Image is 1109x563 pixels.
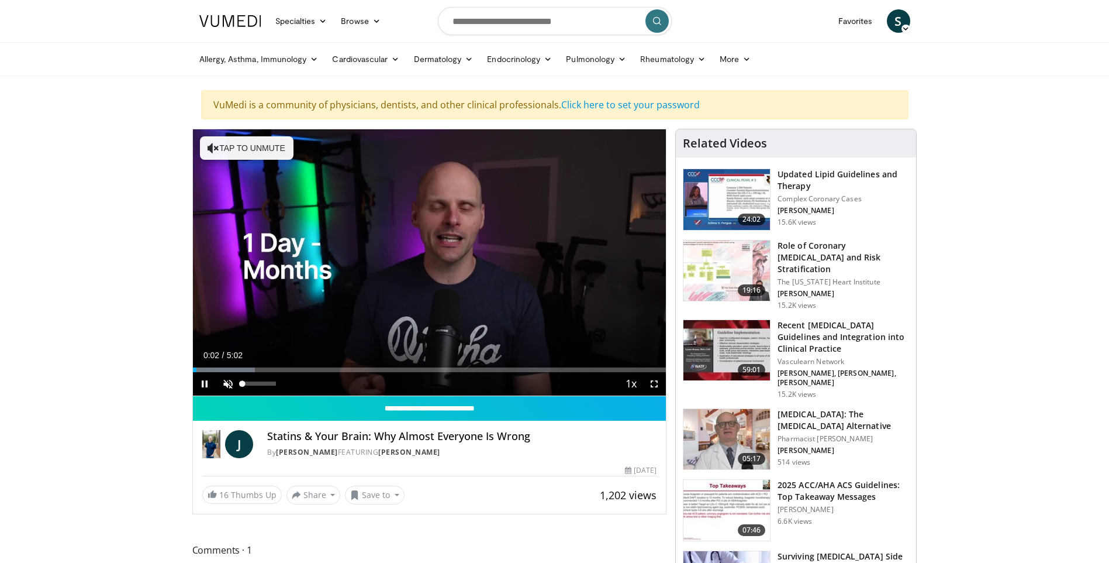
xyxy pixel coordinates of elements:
[683,409,770,470] img: ce9609b9-a9bf-4b08-84dd-8eeb8ab29fc6.150x105_q85_crop-smart_upscale.jpg
[778,240,909,275] h3: Role of Coronary [MEDICAL_DATA] and Risk Stratification
[778,277,909,287] p: The [US_STATE] Heart Institute
[225,430,253,458] a: J
[193,372,216,396] button: Pause
[407,47,481,71] a: Dermatology
[738,453,766,465] span: 05:17
[738,524,766,536] span: 07:46
[683,320,770,381] img: 87825f19-cf4c-4b91-bba1-ce218758c6bb.150x105_q85_crop-smart_upscale.jpg
[778,458,810,467] p: 514 views
[201,90,908,119] div: VuMedi is a community of physicians, dentists, and other clinical professionals.
[778,301,816,310] p: 15.2K views
[219,489,229,500] span: 16
[778,446,909,455] p: [PERSON_NAME]
[378,447,440,457] a: [PERSON_NAME]
[193,129,666,396] video-js: Video Player
[200,136,293,160] button: Tap to unmute
[683,408,909,471] a: 05:17 [MEDICAL_DATA]: The [MEDICAL_DATA] Alternative Pharmacist [PERSON_NAME] [PERSON_NAME] 514 v...
[216,372,240,396] button: Unmute
[778,169,909,192] h3: Updated Lipid Guidelines and Therapy
[778,479,909,503] h3: 2025 ACC/AHA ACS Guidelines: Top Takeaway Messages
[480,47,559,71] a: Endocrinology
[438,7,672,35] input: Search topics, interventions
[243,382,276,386] div: Volume Level
[778,390,816,399] p: 15.2K views
[227,351,243,360] span: 5:02
[683,320,909,399] a: 59:01 Recent [MEDICAL_DATA] Guidelines and Integration into Clinical Practice Vasculearn Network ...
[778,505,909,514] p: [PERSON_NAME]
[202,430,221,458] img: Dr. Jordan Rennicke
[334,9,388,33] a: Browse
[778,206,909,215] p: [PERSON_NAME]
[268,9,334,33] a: Specialties
[202,486,282,504] a: 16 Thumbs Up
[561,98,700,111] a: Click here to set your password
[276,447,338,457] a: [PERSON_NAME]
[738,284,766,296] span: 19:16
[683,480,770,541] img: 369ac253-1227-4c00-b4e1-6e957fd240a8.150x105_q85_crop-smart_upscale.jpg
[633,47,713,71] a: Rheumatology
[683,169,909,231] a: 24:02 Updated Lipid Guidelines and Therapy Complex Coronary Cases [PERSON_NAME] 15.6K views
[267,430,657,443] h4: Statins & Your Brain: Why Almost Everyone Is Wrong
[345,486,405,504] button: Save to
[192,543,667,558] span: Comments 1
[325,47,406,71] a: Cardiovascular
[203,351,219,360] span: 0:02
[222,351,224,360] span: /
[642,372,666,396] button: Fullscreen
[778,320,909,355] h3: Recent [MEDICAL_DATA] Guidelines and Integration into Clinical Practice
[286,486,341,504] button: Share
[778,289,909,298] p: [PERSON_NAME]
[887,9,910,33] a: S
[199,15,261,27] img: VuMedi Logo
[619,372,642,396] button: Playback Rate
[778,218,816,227] p: 15.6K views
[683,240,909,310] a: 19:16 Role of Coronary [MEDICAL_DATA] and Risk Stratification The [US_STATE] Heart Institute [PER...
[683,241,770,301] img: 1efa8c99-7b8a-4ab5-a569-1c219ae7bd2c.150x105_q85_crop-smart_upscale.jpg
[778,357,909,366] p: Vasculearn Network
[192,47,326,71] a: Allergy, Asthma, Immunology
[683,136,767,150] h4: Related Videos
[625,465,657,476] div: [DATE]
[738,364,766,376] span: 59:01
[683,479,909,541] a: 07:46 2025 ACC/AHA ACS Guidelines: Top Takeaway Messages [PERSON_NAME] 6.6K views
[559,47,633,71] a: Pulmonology
[600,488,657,502] span: 1,202 views
[778,517,812,526] p: 6.6K views
[738,214,766,225] span: 24:02
[831,9,880,33] a: Favorites
[683,169,770,230] img: 77f671eb-9394-4acc-bc78-a9f077f94e00.150x105_q85_crop-smart_upscale.jpg
[778,194,909,204] p: Complex Coronary Cases
[193,368,666,372] div: Progress Bar
[778,369,909,387] p: [PERSON_NAME], [PERSON_NAME], [PERSON_NAME]
[778,434,909,444] p: Pharmacist [PERSON_NAME]
[778,408,909,432] h3: [MEDICAL_DATA]: The [MEDICAL_DATA] Alternative
[713,47,758,71] a: More
[267,447,657,458] div: By FEATURING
